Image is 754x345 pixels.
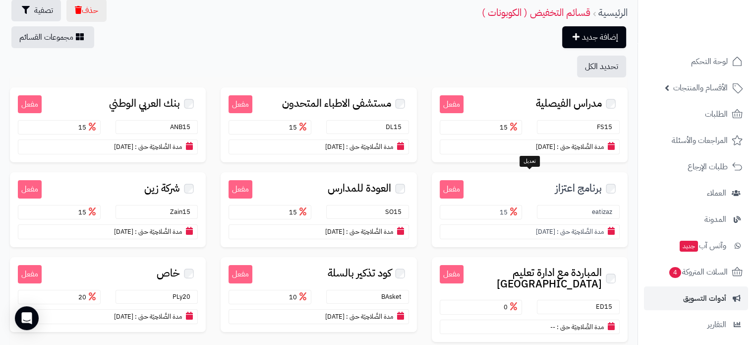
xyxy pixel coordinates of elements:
a: المدونة [644,207,748,231]
span: الطلبات [705,107,728,121]
small: مفعل [440,180,464,199]
span: 15 [289,123,309,132]
a: العملاء [644,181,748,205]
span: شركة زين [144,183,180,194]
a: الطلبات [644,102,748,126]
span: جديد [680,241,698,252]
span: [DATE] [536,142,555,151]
span: العملاء [707,186,726,200]
span: لوحة التحكم [691,55,728,69]
small: مدة الصَّلاحِيَة حتى : [135,227,182,236]
span: 15 [78,123,98,132]
a: إضافة جديد [562,26,626,48]
span: [DATE] [325,312,345,321]
span: خاص [157,268,180,279]
small: Zain15 [170,207,195,216]
small: مفعل [440,265,464,283]
span: المراجعات والأسئلة [672,134,728,147]
a: مفعل العودة للمدارس SO15 15 مدة الصَّلاحِيَة حتى : [DATE] [221,172,416,247]
small: BAsket [381,292,406,301]
span: وآتس آب [679,239,726,253]
a: الرئيسية [598,5,628,20]
span: 20 [78,292,98,302]
small: DL15 [386,122,406,132]
span: [DATE] [114,142,133,151]
a: قسائم التخفيض ( الكوبونات ) [482,5,590,20]
small: مدة الصَّلاحِيَة حتى : [557,227,604,236]
small: مدة الصَّلاحِيَة حتى : [346,227,393,236]
span: أدوات التسويق [683,291,726,305]
a: طلبات الإرجاع [644,155,748,179]
small: مدة الصَّلاحِيَة حتى : [557,142,604,151]
span: برنامج اعتزاز [555,183,602,194]
small: SO15 [385,207,406,216]
a: وآتس آبجديد [644,234,748,258]
small: مفعل [229,180,252,199]
span: 10 [289,292,309,302]
span: 15 [78,207,98,217]
span: مدراس الفيصلية [536,98,602,109]
span: 15 [500,207,520,217]
a: مفعل برنامج اعتزاز eatizaz 15 مدة الصَّلاحِيَة حتى : [DATE] [432,172,628,247]
span: 4 [669,267,682,278]
span: بنك العربي الوطني [109,98,180,109]
a: مفعل مستشفى الاطباء المتحدون DL15 15 مدة الصَّلاحِيَة حتى : [DATE] [221,87,416,162]
span: 15 [500,123,520,132]
span: 0 [504,302,520,312]
small: مدة الصَّلاحِيَة حتى : [346,312,393,321]
a: مفعل خاص PLy20 20 مدة الصَّلاحِيَة حتى : [DATE] [10,257,206,332]
small: ED15 [596,302,617,311]
small: مفعل [18,180,42,199]
a: مجموعات القسائم [11,26,94,48]
a: مفعل كود تذكير بالسلة BAsket 10 مدة الصَّلاحِيَة حتى : [DATE] [221,257,416,332]
span: طلبات الإرجاع [688,160,728,174]
span: [DATE] [325,142,345,151]
span: مستشفى الاطباء المتحدون [282,98,391,109]
small: ANB15 [170,122,195,132]
small: PLy20 [173,292,195,301]
span: كود تذكير بالسلة [328,268,391,279]
small: مفعل [229,95,252,114]
small: مفعل [440,95,464,114]
span: [DATE] [536,227,555,236]
span: [DATE] [114,312,133,321]
a: السلات المتروكة4 [644,260,748,284]
span: -- [550,322,555,332]
button: تحديد الكل [577,56,626,77]
span: العودة للمدارس [328,183,391,194]
small: مدة الصَّلاحِيَة حتى : [557,322,604,332]
span: التقارير [707,318,726,332]
a: مفعل مدراس الفيصلية FS15 15 مدة الصَّلاحِيَة حتى : [DATE] [432,87,628,162]
span: الأقسام والمنتجات [673,81,728,95]
small: eatizaz [592,207,617,216]
img: logo-2.png [687,11,745,32]
small: مدة الصَّلاحِيَة حتى : [135,312,182,321]
small: FS15 [597,122,617,132]
span: [DATE] [114,227,133,236]
a: مفعل بنك العربي الوطني ANB15 15 مدة الصَّلاحِيَة حتى : [DATE] [10,87,206,162]
a: لوحة التحكم [644,50,748,73]
span: المدونة [704,212,726,226]
small: مدة الصَّلاحِيَة حتى : [135,142,182,151]
span: المباردة مع ادارة تعليم [GEOGRAPHIC_DATA] [464,267,602,290]
a: مفعل المباردة مع ادارة تعليم [GEOGRAPHIC_DATA] ED15 0 مدة الصَّلاحِيَة حتى : -- [432,257,628,342]
div: تعديل [520,156,540,167]
span: تصفية [34,4,53,16]
span: [DATE] [325,227,345,236]
a: مفعل شركة زين Zain15 15 مدة الصَّلاحِيَة حتى : [DATE] [10,172,206,247]
small: مفعل [18,265,42,283]
a: أدوات التسويق [644,286,748,310]
small: مفعل [18,95,42,114]
span: السلات المتروكة [668,265,728,279]
small: مدة الصَّلاحِيَة حتى : [346,142,393,151]
span: 15 [289,207,309,217]
div: Open Intercom Messenger [15,306,39,330]
small: مفعل [229,265,252,283]
a: التقارير [644,313,748,337]
a: المراجعات والأسئلة [644,129,748,152]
